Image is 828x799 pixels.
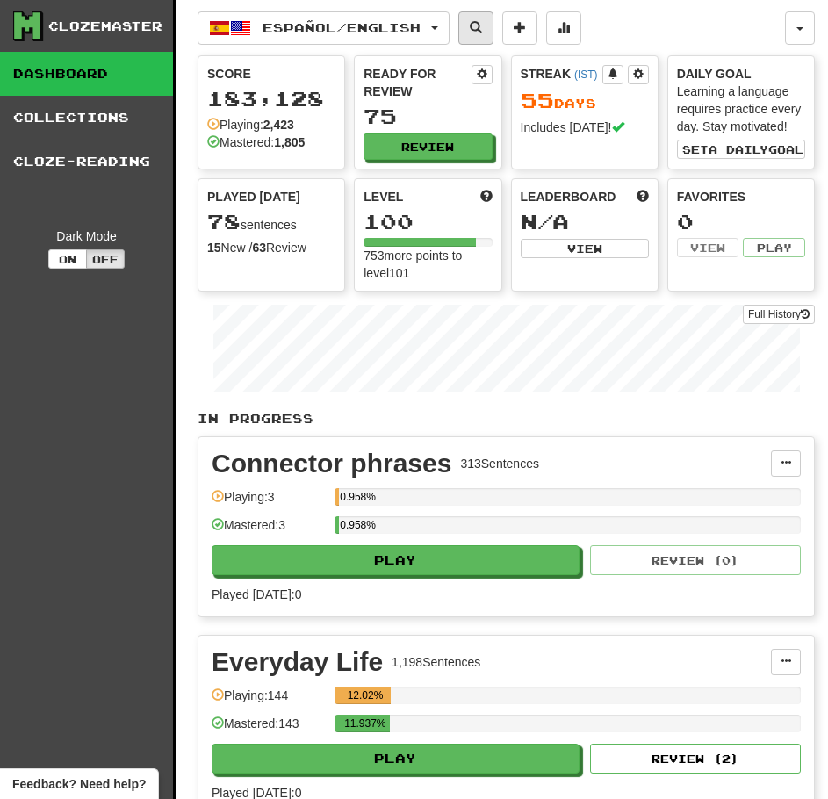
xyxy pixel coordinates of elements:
[364,65,471,100] div: Ready for Review
[86,249,125,269] button: Off
[677,140,805,159] button: Seta dailygoal
[212,516,326,545] div: Mastered: 3
[364,211,492,233] div: 100
[212,687,326,716] div: Playing: 144
[207,88,335,110] div: 183,128
[677,83,805,135] div: Learning a language requires practice every day. Stay motivated!
[274,135,305,149] strong: 1,805
[364,188,403,205] span: Level
[212,587,301,601] span: Played [DATE]: 0
[460,455,539,472] div: 313 Sentences
[48,18,162,35] div: Clozemaster
[207,65,335,83] div: Score
[263,20,421,35] span: Español / English
[364,105,492,127] div: 75
[521,119,649,136] div: Includes [DATE]!
[207,188,300,205] span: Played [DATE]
[458,11,493,45] button: Search sentences
[252,241,266,255] strong: 63
[590,744,801,774] button: Review (2)
[212,545,580,575] button: Play
[263,118,294,132] strong: 2,423
[48,249,87,269] button: On
[207,239,335,256] div: New / Review
[677,188,805,205] div: Favorites
[207,116,294,133] div: Playing:
[677,211,805,233] div: 0
[13,227,160,245] div: Dark Mode
[207,133,305,151] div: Mastered:
[198,11,450,45] button: Español/English
[212,450,451,477] div: Connector phrases
[207,241,221,255] strong: 15
[590,545,801,575] button: Review (0)
[12,775,146,793] span: Open feedback widget
[521,209,569,234] span: N/A
[677,65,805,83] div: Daily Goal
[212,715,326,744] div: Mastered: 143
[677,238,739,257] button: View
[392,653,480,671] div: 1,198 Sentences
[207,211,335,234] div: sentences
[207,209,241,234] span: 78
[546,11,581,45] button: More stats
[521,65,602,83] div: Streak
[212,488,326,517] div: Playing: 3
[198,410,815,428] p: In Progress
[709,143,768,155] span: a daily
[480,188,493,205] span: Score more points to level up
[364,133,492,160] button: Review
[574,68,597,81] a: (IST)
[521,239,649,258] button: View
[502,11,537,45] button: Add sentence to collection
[212,649,383,675] div: Everyday Life
[340,687,391,704] div: 12.02%
[743,305,815,324] a: Full History
[212,744,580,774] button: Play
[637,188,649,205] span: This week in points, UTC
[521,88,554,112] span: 55
[521,90,649,112] div: Day s
[364,247,492,282] div: 753 more points to level 101
[743,238,805,257] button: Play
[521,188,616,205] span: Leaderboard
[340,715,390,732] div: 11.937%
